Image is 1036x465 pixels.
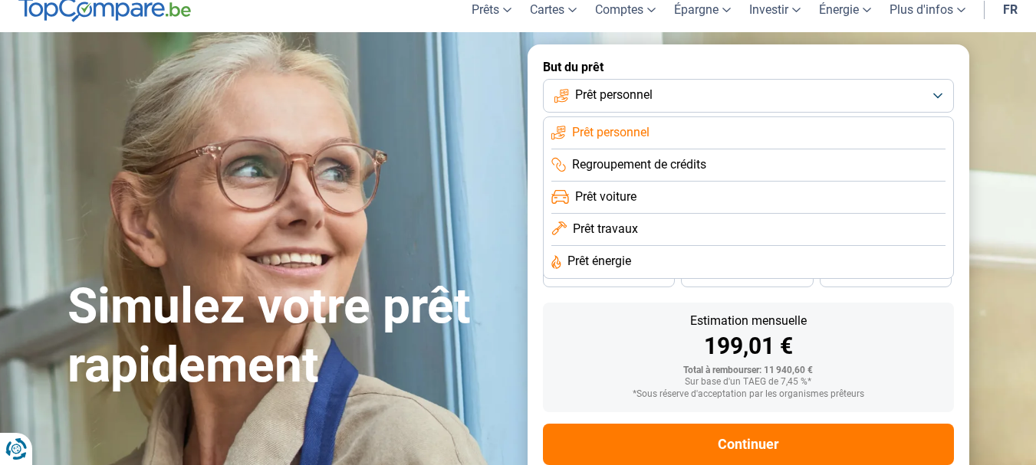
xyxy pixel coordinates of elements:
span: Prêt personnel [572,124,650,141]
div: Estimation mensuelle [555,315,942,327]
span: Prêt travaux [573,221,638,237]
span: Regroupement de crédits [572,156,706,173]
div: Total à rembourser: 11 940,60 € [555,365,942,376]
div: Sur base d'un TAEG de 7,45 %* [555,377,942,388]
span: 30 mois [730,271,764,280]
button: Continuer [543,424,954,465]
label: But du prêt [543,60,954,74]
span: 24 mois [869,271,903,280]
span: Prêt énergie [567,253,631,270]
span: Prêt personnel [575,87,653,103]
span: 36 mois [592,271,626,280]
h1: Simulez votre prêt rapidement [67,277,509,395]
div: *Sous réserve d'acceptation par les organismes prêteurs [555,389,942,400]
button: Prêt personnel [543,79,954,113]
div: 199,01 € [555,335,942,358]
span: Prêt voiture [575,188,636,205]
